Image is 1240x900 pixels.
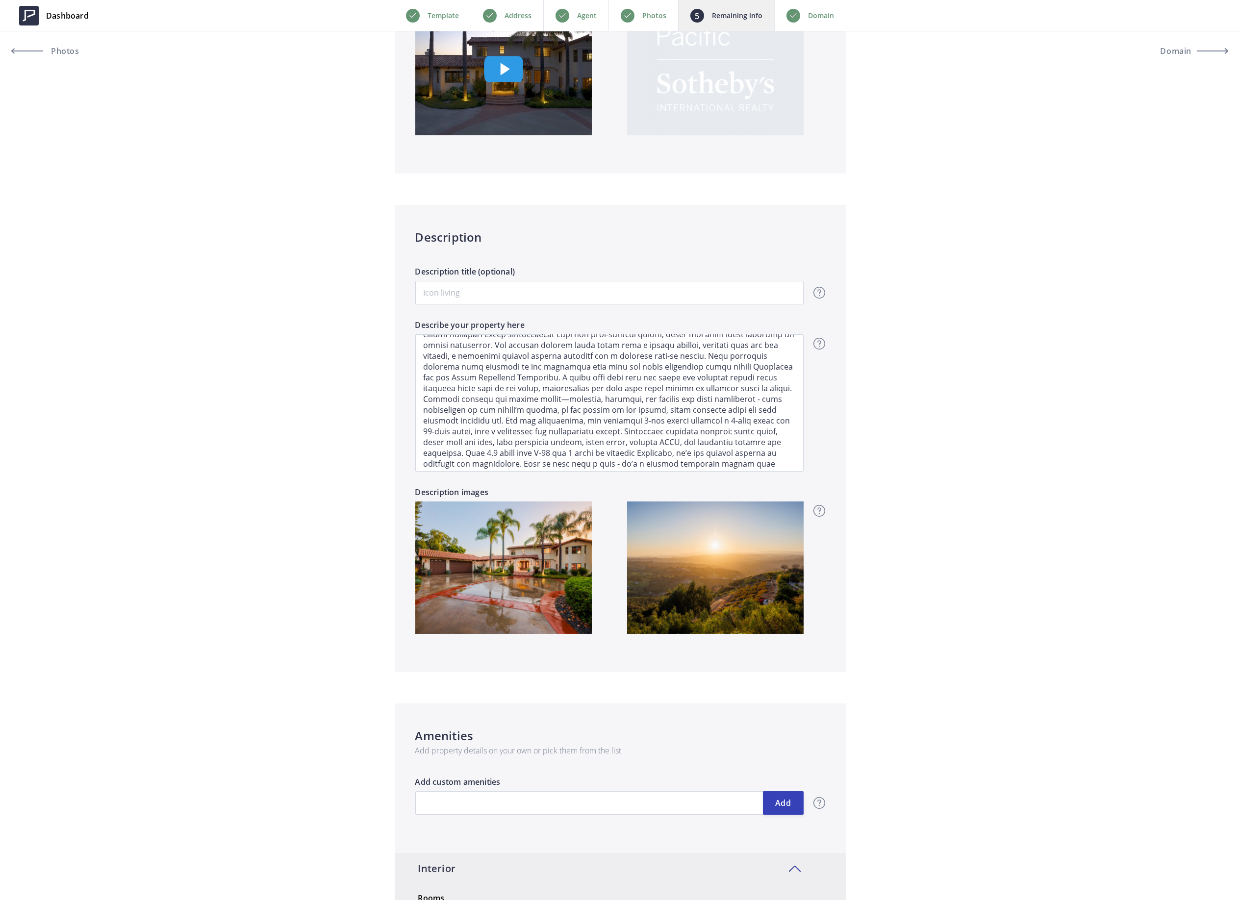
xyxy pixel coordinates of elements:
label: Description images [415,486,592,501]
button: Domain [1140,39,1228,63]
span: Dashboard [46,10,89,22]
span: Domain [1160,47,1191,55]
span: Photos [49,47,79,55]
p: Domain [808,10,834,22]
img: question [813,287,825,299]
p: Template [428,10,459,22]
input: Icon living [415,281,804,304]
label: Description title (optional) [415,266,804,281]
p: Address [505,10,531,22]
p: Photos [642,10,666,22]
label: Describe your property here [415,319,804,334]
a: Photos [12,39,100,63]
h4: Amenities [415,727,825,745]
img: question [813,338,825,350]
img: question [813,505,825,517]
button: Add [763,791,804,815]
h4: Description [415,228,825,246]
label: Add custom amenities [415,776,804,791]
img: question [813,797,825,809]
p: Agent [577,10,597,22]
p: Add property details on your own or pick them from the list [415,745,825,756]
iframe: Drift Widget Chat Controller [1191,851,1228,888]
p: Remaining info [712,10,762,22]
a: Dashboard [12,1,96,30]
